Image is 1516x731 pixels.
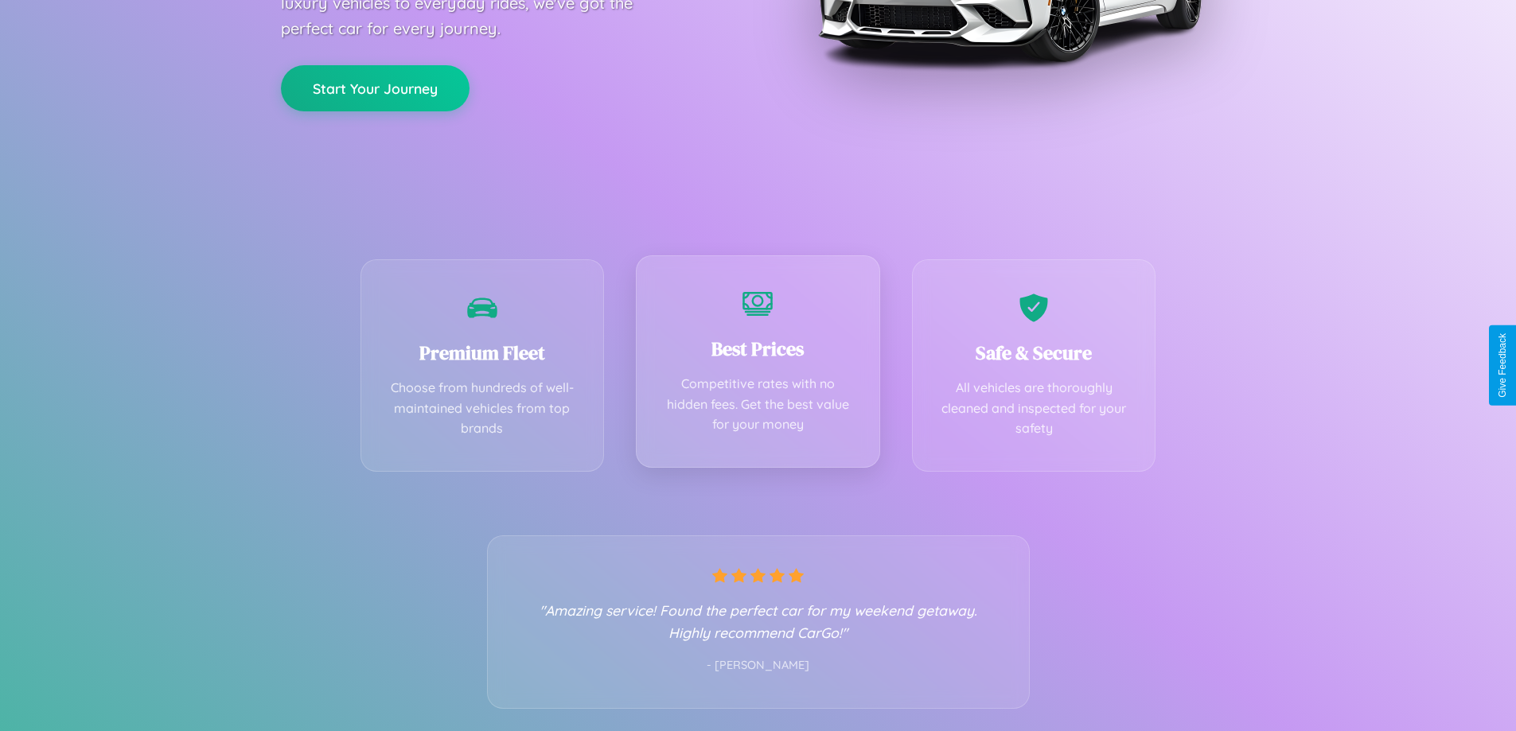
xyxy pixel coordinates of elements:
p: Choose from hundreds of well-maintained vehicles from top brands [385,378,580,439]
button: Start Your Journey [281,65,470,111]
p: - [PERSON_NAME] [520,655,997,676]
h3: Safe & Secure [937,340,1132,366]
p: Competitive rates with no hidden fees. Get the best value for your money [661,374,855,435]
h3: Best Prices [661,336,855,362]
h3: Premium Fleet [385,340,580,366]
p: "Amazing service! Found the perfect car for my weekend getaway. Highly recommend CarGo!" [520,599,997,644]
p: All vehicles are thoroughly cleaned and inspected for your safety [937,378,1132,439]
div: Give Feedback [1497,333,1508,398]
